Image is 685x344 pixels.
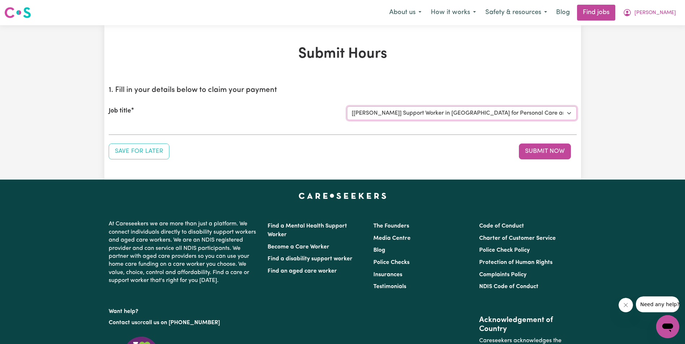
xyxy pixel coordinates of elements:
button: Submit your job report [519,144,571,159]
a: Find a disability support worker [268,256,352,262]
p: or [109,316,259,330]
button: Safety & resources [481,5,552,20]
button: How it works [426,5,481,20]
a: Contact us [109,320,137,326]
button: Save your job report [109,144,169,159]
img: Careseekers logo [4,6,31,19]
a: call us on [PHONE_NUMBER] [143,320,220,326]
a: Insurances [373,272,402,278]
a: Blog [552,5,574,21]
h2: Acknowledgement of Country [479,316,576,334]
h2: 1. Fill in your details below to claim your payment [109,86,577,95]
a: Complaints Policy [479,272,526,278]
a: Charter of Customer Service [479,235,556,241]
a: Police Check Policy [479,247,530,253]
label: Job title [109,106,131,116]
p: At Careseekers we are more than just a platform. We connect individuals directly to disability su... [109,217,259,287]
p: Want help? [109,305,259,316]
a: Find jobs [577,5,615,21]
h1: Submit Hours [109,45,577,63]
iframe: Message from company [636,296,679,312]
a: Code of Conduct [479,223,524,229]
a: Police Checks [373,260,409,265]
a: Protection of Human Rights [479,260,552,265]
a: Careseekers home page [299,193,386,198]
a: Find an aged care worker [268,268,337,274]
a: Media Centre [373,235,411,241]
span: Need any help? [4,5,44,11]
button: My Account [618,5,681,20]
a: Testimonials [373,284,406,290]
iframe: Button to launch messaging window [656,315,679,338]
span: [PERSON_NAME] [634,9,676,17]
iframe: Close message [619,298,633,312]
a: The Founders [373,223,409,229]
a: Find a Mental Health Support Worker [268,223,347,238]
a: Careseekers logo [4,4,31,21]
a: NDIS Code of Conduct [479,284,538,290]
a: Become a Care Worker [268,244,329,250]
a: Blog [373,247,385,253]
button: About us [385,5,426,20]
